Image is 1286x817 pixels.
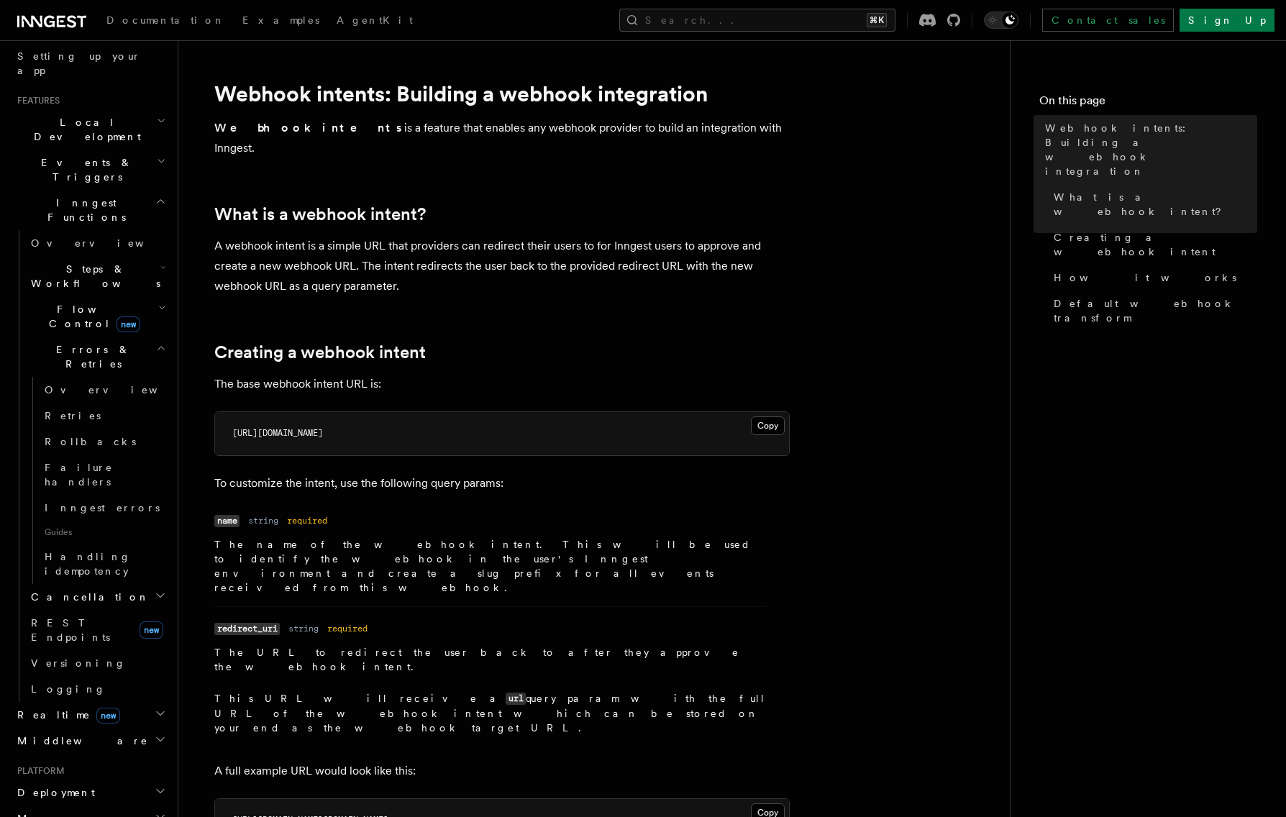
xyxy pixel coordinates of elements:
span: Flow Control [25,302,158,331]
span: Events & Triggers [12,155,157,184]
a: REST Endpointsnew [25,610,169,650]
button: Toggle dark mode [984,12,1018,29]
span: Retries [45,410,101,421]
code: [URL][DOMAIN_NAME] [232,428,323,438]
code: name [214,515,240,527]
a: How it works [1048,265,1257,291]
button: Middleware [12,728,169,754]
span: Versioning [31,657,126,669]
span: Realtime [12,708,120,722]
span: new [140,621,163,639]
a: Creating a webhook intent [214,342,426,362]
span: AgentKit [337,14,413,26]
a: Overview [39,377,169,403]
button: Errors & Retries [25,337,169,377]
span: Logging [31,683,106,695]
span: Failure handlers [45,462,113,488]
span: Examples [242,14,319,26]
code: redirect_uri [214,623,280,635]
a: Logging [25,676,169,702]
button: Cancellation [25,584,169,610]
dd: required [287,515,327,526]
span: Webhook intents: Building a webhook integration [1045,121,1257,178]
span: Middleware [12,734,148,748]
a: Overview [25,230,169,256]
span: Creating a webhook intent [1054,230,1257,259]
button: Copy [751,416,785,435]
div: Errors & Retries [25,377,169,584]
a: Contact sales [1042,9,1174,32]
p: is a feature that enables any webhook provider to build an integration with Inngest. [214,118,790,158]
button: Realtimenew [12,702,169,728]
a: Rollbacks [39,429,169,455]
p: A webhook intent is a simple URL that providers can redirect their users to for Inngest users to ... [214,236,790,296]
strong: Webhook intents [214,121,404,134]
a: Webhook intents: Building a webhook integration [1039,115,1257,184]
a: Failure handlers [39,455,169,495]
div: Inngest Functions [12,230,169,702]
dd: string [248,515,278,526]
dd: string [288,623,319,634]
button: Local Development [12,109,169,150]
button: Search...⌘K [619,9,895,32]
button: Events & Triggers [12,150,169,190]
button: Deployment [12,780,169,805]
p: A full example URL would look like this: [214,761,790,781]
p: This URL will receive a query param with the full URL of the webhook intent which can be stored o... [214,691,767,735]
h4: On this page [1039,92,1257,115]
span: new [96,708,120,724]
a: Inngest errors [39,495,169,521]
span: new [117,316,140,332]
code: url [506,693,526,705]
span: Inngest errors [45,502,160,514]
button: Inngest Functions [12,190,169,230]
a: Default webhook transform [1048,291,1257,331]
span: Local Development [12,115,157,144]
p: The URL to redirect the user back to after they approve the webhook intent. [214,645,767,674]
p: The base webhook intent URL is: [214,374,790,394]
a: Documentation [98,4,234,39]
span: Documentation [106,14,225,26]
button: Flow Controlnew [25,296,169,337]
a: Creating a webhook intent [1048,224,1257,265]
span: Features [12,95,60,106]
span: Errors & Retries [25,342,156,371]
a: Retries [39,403,169,429]
span: Platform [12,765,65,777]
a: Sign Up [1180,9,1274,32]
kbd: ⌘K [867,13,887,27]
a: AgentKit [328,4,421,39]
p: To customize the intent, use the following query params: [214,473,790,493]
p: The name of the webhook intent. This will be used to identify the webhook in the user's Inngest e... [214,537,767,595]
a: What is a webhook intent? [1048,184,1257,224]
span: Inngest Functions [12,196,155,224]
span: Rollbacks [45,436,136,447]
span: Deployment [12,785,95,800]
span: Default webhook transform [1054,296,1257,325]
h1: Webhook intents: Building a webhook integration [214,81,790,106]
span: Overview [31,237,179,249]
a: Handling idempotency [39,544,169,584]
span: Setting up your app [17,50,141,76]
span: Overview [45,384,193,396]
span: Guides [39,521,169,544]
a: Setting up your app [12,43,169,83]
span: How it works [1054,270,1236,285]
span: What is a webhook intent? [1054,190,1257,219]
span: Cancellation [25,590,150,604]
span: Handling idempotency [45,551,131,577]
a: What is a webhook intent? [214,204,426,224]
span: Steps & Workflows [25,262,160,291]
dd: required [327,623,368,634]
span: REST Endpoints [31,617,110,643]
button: Steps & Workflows [25,256,169,296]
a: Examples [234,4,328,39]
a: Versioning [25,650,169,676]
